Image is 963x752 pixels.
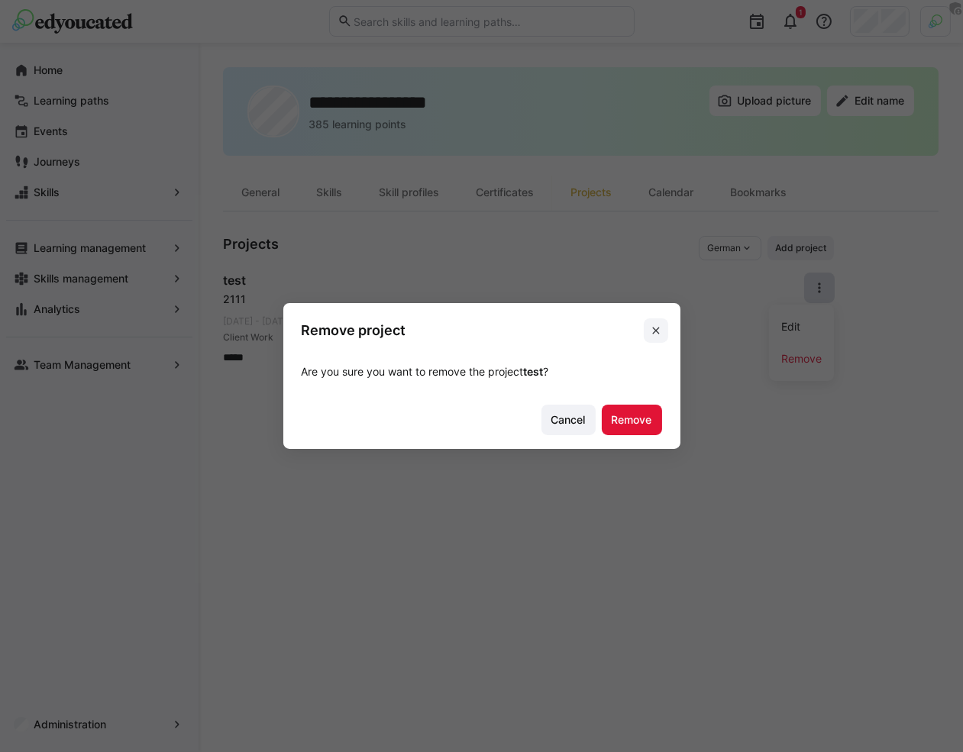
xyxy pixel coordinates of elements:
strong: test [524,365,544,378]
span: Cancel [549,412,588,428]
span: Remove [609,412,654,428]
button: Remove [602,405,662,435]
div: Are you sure you want to remove the project ? [302,364,662,379]
button: Cancel [541,405,596,435]
h3: Remove project [302,321,406,339]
